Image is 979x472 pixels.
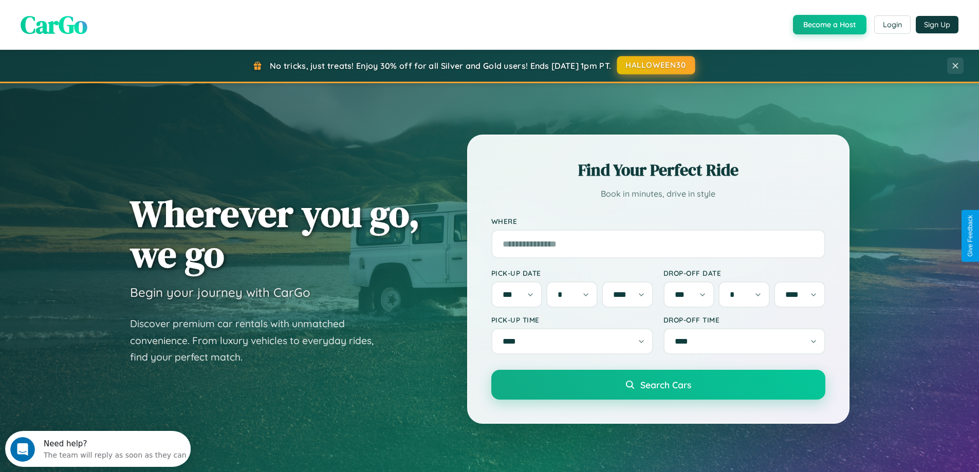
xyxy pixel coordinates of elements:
[640,379,691,390] span: Search Cars
[967,215,974,257] div: Give Feedback
[663,315,825,324] label: Drop-off Time
[4,4,191,32] div: Open Intercom Messenger
[491,269,653,277] label: Pick-up Date
[793,15,866,34] button: Become a Host
[916,16,958,33] button: Sign Up
[130,193,420,274] h1: Wherever you go, we go
[491,217,825,225] label: Where
[130,285,310,300] h3: Begin your journey with CarGo
[491,186,825,201] p: Book in minutes, drive in style
[270,61,611,71] span: No tricks, just treats! Enjoy 30% off for all Silver and Gold users! Ends [DATE] 1pm PT.
[39,9,181,17] div: Need help?
[491,370,825,400] button: Search Cars
[130,315,387,366] p: Discover premium car rentals with unmatched convenience. From luxury vehicles to everyday rides, ...
[21,8,87,42] span: CarGo
[617,56,695,74] button: HALLOWEEN30
[491,159,825,181] h2: Find Your Perfect Ride
[663,269,825,277] label: Drop-off Date
[491,315,653,324] label: Pick-up Time
[874,15,911,34] button: Login
[5,431,191,467] iframe: Intercom live chat discovery launcher
[10,437,35,462] iframe: Intercom live chat
[39,17,181,28] div: The team will reply as soon as they can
